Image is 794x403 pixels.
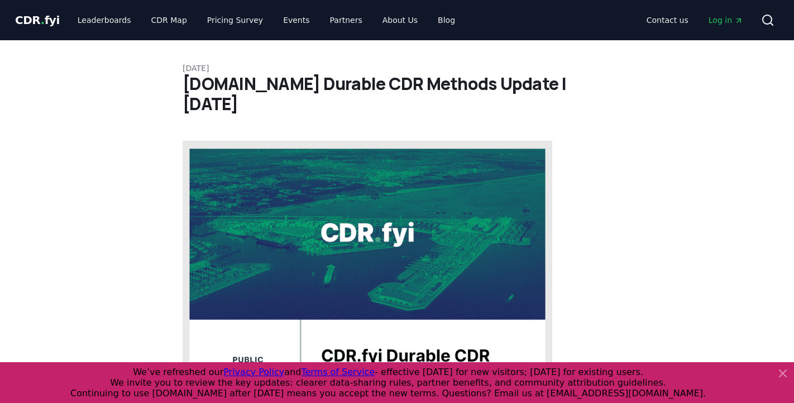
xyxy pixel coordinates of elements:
[198,10,272,30] a: Pricing Survey
[638,10,752,30] nav: Main
[709,15,743,26] span: Log in
[183,63,611,74] p: [DATE]
[41,13,45,27] span: .
[15,12,60,28] a: CDR.fyi
[69,10,464,30] nav: Main
[638,10,697,30] a: Contact us
[700,10,752,30] a: Log in
[15,13,60,27] span: CDR fyi
[274,10,318,30] a: Events
[374,10,427,30] a: About Us
[142,10,196,30] a: CDR Map
[321,10,371,30] a: Partners
[429,10,464,30] a: Blog
[69,10,140,30] a: Leaderboards
[183,74,611,114] h1: [DOMAIN_NAME] Durable CDR Methods Update | [DATE]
